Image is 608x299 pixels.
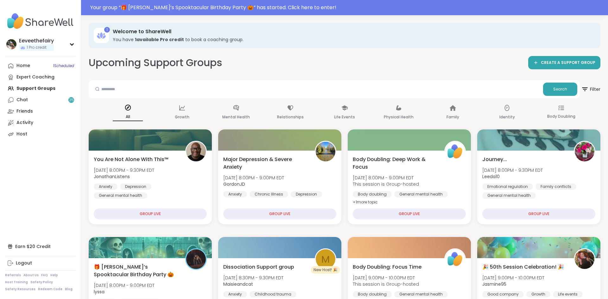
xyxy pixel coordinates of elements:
[353,191,392,197] div: Body doubling
[575,142,594,161] img: Leeda10
[113,113,143,121] p: All
[553,86,567,92] span: Search
[482,281,506,287] b: Jasmine95
[23,273,39,277] a: About Us
[186,249,206,269] img: lyssa
[94,209,207,219] div: GROUP LIVE
[38,287,62,291] a: Redeem Code
[384,113,414,121] p: Physical Health
[90,4,604,11] div: Your group “ 🎁 [PERSON_NAME]’s Spooktacular Birthday Party 🎃 ” has started. Click here to enter!
[353,291,392,297] div: Body doubling
[135,36,184,43] b: 1 available Pro credit
[94,173,130,180] b: JonathanListens
[311,266,340,274] div: New Host! 🎉
[547,113,575,120] p: Body Doubling
[5,60,76,72] a: Home1Scheduled
[291,191,322,197] div: Depression
[541,60,595,65] span: CREATE A SUPPORT GROUP
[394,191,448,197] div: General mental health
[250,191,288,197] div: Chronic Illness
[65,287,73,291] a: Blog
[353,181,419,187] span: This session is Group-hosted
[223,209,336,219] div: GROUP LIVE
[104,27,110,33] div: 1
[5,106,76,117] a: Friends
[41,273,48,277] a: FAQ
[19,37,54,44] div: Eeveethefairy
[5,10,76,32] img: ShareWell Nav Logo
[223,181,245,187] b: GordonJD
[445,249,465,269] img: ShareWell
[16,260,32,266] div: Logout
[5,287,35,291] a: Safety Resources
[535,184,576,190] div: Family conflicts
[223,263,294,271] span: Dissociation Support group
[94,289,104,295] b: lyssa
[543,83,577,96] button: Search
[16,120,33,126] div: Activity
[482,291,524,297] div: Good company
[27,45,47,50] span: 1 Pro credit
[120,184,151,190] div: Depression
[581,80,600,98] button: Filter
[482,156,507,163] span: Journey...
[69,97,74,103] span: 25
[353,209,466,219] div: GROUP LIVE
[113,36,592,43] h3: You have to book a coaching group.
[94,167,154,173] span: [DATE] 8:00PM - 9:30PM EDT
[222,113,250,121] p: Mental Health
[30,280,53,284] a: Safety Policy
[16,74,54,80] div: Expert Coaching
[499,113,515,121] p: Identity
[321,252,330,267] span: M
[394,291,448,297] div: General mental health
[446,113,459,121] p: Family
[353,275,419,281] span: [DATE] 9:00PM - 10:00PM EDT
[575,249,594,269] img: Jasmine95
[16,63,30,69] div: Home
[334,113,355,121] p: Life Events
[526,291,550,297] div: Growth
[5,128,76,140] a: Host
[16,97,28,103] div: Chat
[353,175,419,181] span: [DATE] 8:00PM - 9:00PM EDT
[5,94,76,106] a: Chat25
[5,72,76,83] a: Expert Coaching
[553,291,583,297] div: Life events
[353,281,419,287] span: This session is Group-hosted
[186,142,206,161] img: JonathanListens
[16,131,27,137] div: Host
[482,275,544,281] span: [DATE] 9:00PM - 10:00PM EDT
[482,263,564,271] span: 🎉 50th Session Celebration! 🎉
[581,82,600,97] span: Filter
[316,142,335,161] img: GordonJD
[113,28,592,35] h3: Welcome to ShareWell
[94,263,178,278] span: 🎁 [PERSON_NAME]’s Spooktacular Birthday Party 🎃
[353,263,421,271] span: Body Doubling: Focus Time
[5,117,76,128] a: Activity
[94,184,117,190] div: Anxiety
[223,291,247,297] div: Anxiety
[223,281,253,287] b: Maisieandcat
[277,113,304,121] p: Relationships
[6,39,16,49] img: Eeveethefairy
[223,275,283,281] span: [DATE] 8:30PM - 9:30PM EDT
[482,209,595,219] div: GROUP LIVE
[5,280,28,284] a: Host Training
[175,113,189,121] p: Growth
[5,241,76,252] div: Earn $20 Credit
[223,175,284,181] span: [DATE] 8:00PM - 9:00PM EDT
[482,167,543,173] span: [DATE] 8:00PM - 9:30PM EDT
[89,56,222,70] h2: Upcoming Support Groups
[482,192,536,199] div: General mental health
[250,291,296,297] div: Childhood trauma
[482,173,500,180] b: Leeda10
[94,282,155,289] span: [DATE] 8:00PM - 9:00PM EDT
[94,156,168,163] span: You Are Not Alone With This™
[528,56,600,69] a: CREATE A SUPPORT GROUP
[5,258,76,269] a: Logout
[5,273,21,277] a: Referrals
[482,184,533,190] div: Emotional regulation
[53,63,74,68] span: 1 Scheduled
[353,156,437,171] span: Body Doubling: Deep Work & Focus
